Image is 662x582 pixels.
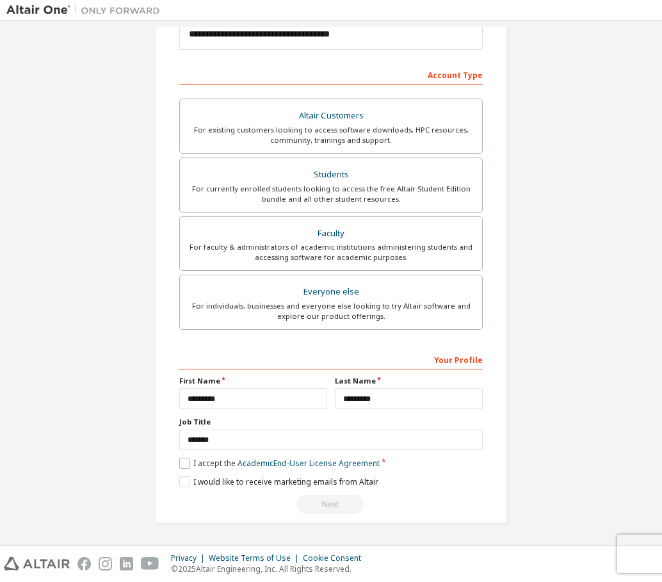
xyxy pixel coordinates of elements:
div: Students [188,166,474,184]
div: Privacy [171,553,209,563]
div: Cookie Consent [303,553,369,563]
div: Altair Customers [188,107,474,125]
div: Read and acccept EULA to continue [179,495,483,514]
img: altair_logo.svg [4,557,70,570]
div: Your Profile [179,349,483,369]
label: Job Title [179,417,483,427]
p: © 2025 Altair Engineering, Inc. All Rights Reserved. [171,563,369,574]
label: First Name [179,376,327,386]
div: For individuals, businesses and everyone else looking to try Altair software and explore our prod... [188,301,474,321]
img: instagram.svg [99,557,112,570]
img: linkedin.svg [120,557,133,570]
label: Last Name [335,376,483,386]
div: For currently enrolled students looking to access the free Altair Student Edition bundle and all ... [188,184,474,204]
a: Academic End-User License Agreement [238,458,380,469]
label: I accept the [179,458,380,469]
label: I would like to receive marketing emails from Altair [179,476,378,487]
div: For faculty & administrators of academic institutions administering students and accessing softwa... [188,242,474,263]
img: Altair One [6,4,166,17]
div: Everyone else [188,283,474,301]
div: For existing customers looking to access software downloads, HPC resources, community, trainings ... [188,125,474,145]
div: Website Terms of Use [209,553,303,563]
div: Faculty [188,225,474,243]
img: facebook.svg [77,557,91,570]
div: Account Type [179,64,483,85]
img: youtube.svg [141,557,159,570]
